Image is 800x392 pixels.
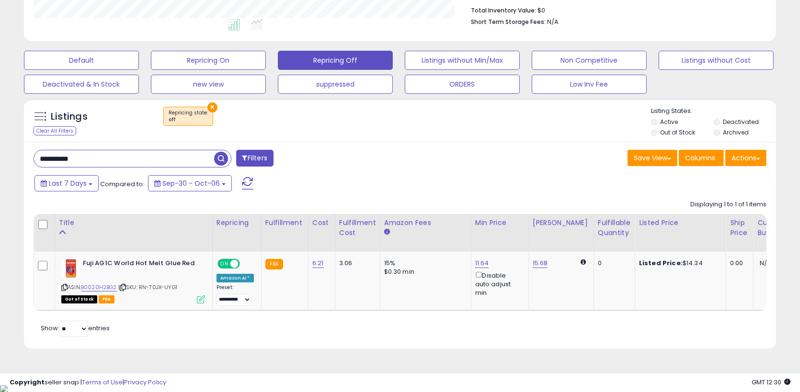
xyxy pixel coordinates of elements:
i: Calculated using Dynamic Max Price. [581,259,586,265]
div: Title [59,218,208,228]
div: Clear All Filters [34,126,76,135]
button: Columns [679,150,724,166]
small: FBA [265,259,283,269]
div: Amazon Fees [384,218,467,228]
button: Listings without Min/Max [405,51,520,70]
span: Sep-30 - Oct-06 [162,179,220,188]
a: B0020H2BG2 [81,283,117,291]
div: 0 [598,259,628,268]
button: Default [24,51,139,70]
div: seller snap | | [10,378,166,387]
div: ASIN: [61,259,205,302]
span: ON [218,260,230,268]
div: Min Price [475,218,525,228]
button: Listings without Cost [659,51,774,70]
label: Deactivated [723,118,759,126]
b: Short Term Storage Fees: [471,18,546,26]
div: $0.30 min [384,268,464,276]
label: Out of Stock [660,128,695,136]
a: 11.64 [475,258,489,268]
button: Filters [236,150,274,167]
div: Ship Price [730,218,749,238]
span: Columns [685,153,715,163]
b: Listed Price: [639,258,683,268]
button: ORDERS [405,75,520,94]
div: Preset: [217,284,254,306]
span: N/A [547,17,559,26]
div: 3.06 [339,259,373,268]
span: Repricing state : [169,109,208,123]
button: Non Competitive [532,51,647,70]
div: Fulfillable Quantity [598,218,631,238]
div: Cost [312,218,331,228]
a: 6.21 [312,258,324,268]
div: off [169,116,208,123]
span: Last 7 Days [49,179,87,188]
button: suppressed [278,75,393,94]
div: Displaying 1 to 1 of 1 items [690,200,766,209]
p: Listing States: [651,107,776,116]
div: 15% [384,259,464,268]
div: Disable auto adjust min [475,270,521,297]
b: Fuji AG1C World Hot Melt Glue Red [83,259,199,270]
div: Fulfillment Cost [339,218,376,238]
a: Privacy Policy [124,378,166,387]
label: Active [660,118,678,126]
span: All listings that are currently out of stock and unavailable for purchase on Amazon [61,295,97,303]
button: Sep-30 - Oct-06 [148,175,232,191]
b: Total Inventory Value: [471,6,536,14]
div: Fulfillment [265,218,304,228]
button: new view [151,75,266,94]
button: Save View [628,150,677,166]
div: Amazon AI * [217,274,254,282]
span: Show: entries [41,324,110,333]
span: OFF [239,260,254,268]
a: 15.68 [533,258,548,268]
small: Amazon Fees. [384,228,390,236]
button: Repricing On [151,51,266,70]
button: Last 7 Days [34,175,99,191]
div: Listed Price [639,218,722,228]
div: 0.00 [730,259,746,268]
span: | SKU: RN-70JX-UYG1 [118,283,177,291]
h5: Listings [51,110,88,123]
div: [PERSON_NAME] [533,218,590,228]
span: N/A [760,258,771,268]
span: FBA [99,295,115,303]
button: Actions [725,150,766,166]
span: Compared to: [100,179,144,189]
button: × [207,102,217,112]
a: Terms of Use [82,378,123,387]
button: Deactivated & In Stock [24,75,139,94]
img: 41T4cA1E38L._SL40_.jpg [61,259,80,278]
strong: Copyright [10,378,45,387]
li: $0 [471,4,759,15]
button: Low Inv Fee [532,75,647,94]
div: $14.34 [639,259,719,268]
div: Repricing [217,218,257,228]
label: Archived [723,128,749,136]
button: Repricing Off [278,51,393,70]
span: 2025-10-14 12:30 GMT [752,378,790,387]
